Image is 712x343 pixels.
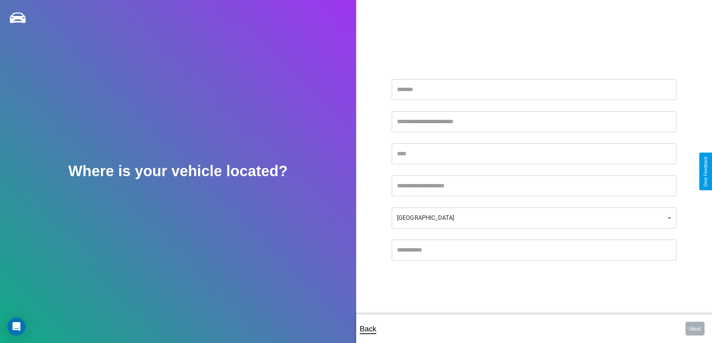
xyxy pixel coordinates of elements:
[7,318,25,336] div: Open Intercom Messenger
[360,322,376,336] p: Back
[703,156,708,187] div: Give Feedback
[685,322,705,336] button: Next
[392,208,676,228] div: [GEOGRAPHIC_DATA]
[68,163,288,180] h2: Where is your vehicle located?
